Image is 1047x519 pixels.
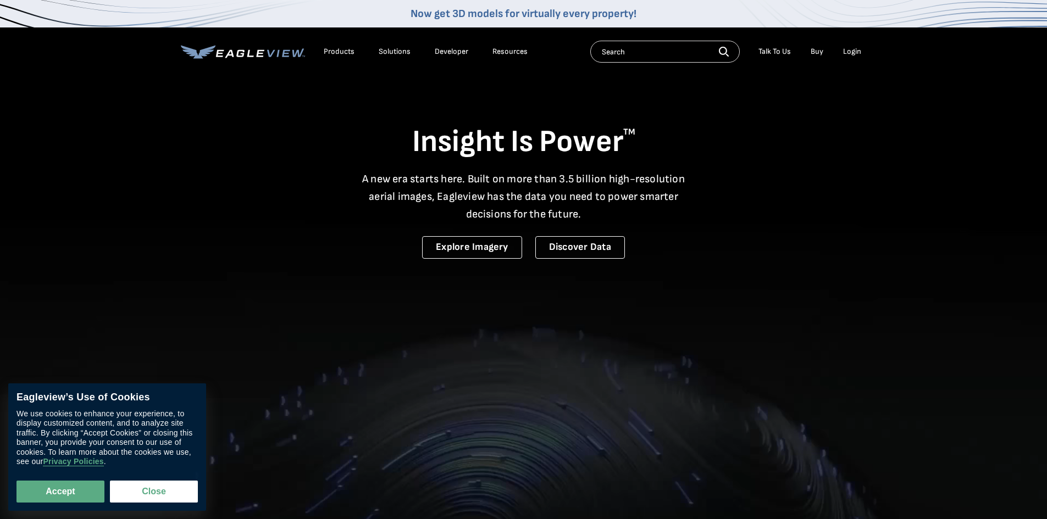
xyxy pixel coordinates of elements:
[623,127,635,137] sup: TM
[356,170,692,223] p: A new era starts here. Built on more than 3.5 billion high-resolution aerial images, Eagleview ha...
[411,7,636,20] a: Now get 3D models for virtually every property!
[379,47,411,57] div: Solutions
[16,481,104,503] button: Accept
[811,47,823,57] a: Buy
[843,47,861,57] div: Login
[435,47,468,57] a: Developer
[492,47,528,57] div: Resources
[43,457,103,467] a: Privacy Policies
[16,409,198,467] div: We use cookies to enhance your experience, to display customized content, and to analyze site tra...
[535,236,625,259] a: Discover Data
[758,47,791,57] div: Talk To Us
[324,47,354,57] div: Products
[181,123,867,161] h1: Insight Is Power
[110,481,198,503] button: Close
[590,41,740,63] input: Search
[16,392,198,404] div: Eagleview’s Use of Cookies
[422,236,522,259] a: Explore Imagery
